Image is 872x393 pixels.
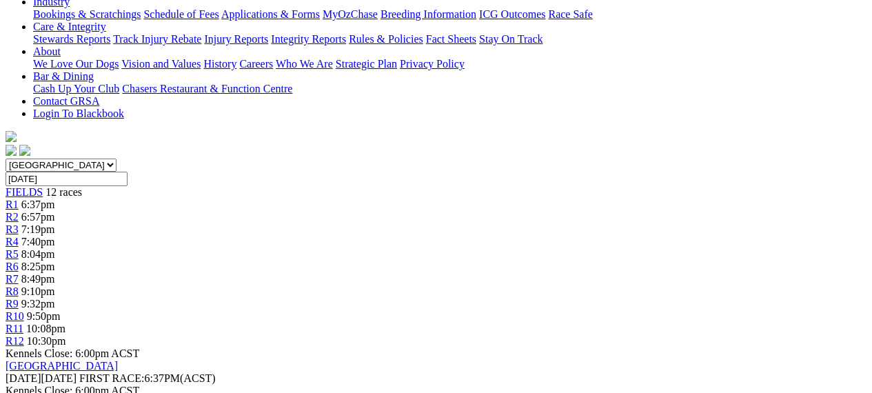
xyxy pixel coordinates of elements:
a: Bookings & Scratchings [33,8,141,20]
span: 9:10pm [21,285,55,297]
a: Contact GRSA [33,95,99,107]
a: R6 [6,261,19,272]
a: About [33,46,61,57]
a: R4 [6,236,19,248]
span: 9:32pm [21,298,55,310]
span: 8:49pm [21,273,55,285]
a: Bar & Dining [33,70,94,82]
a: Careers [239,58,273,70]
a: Integrity Reports [271,33,346,45]
a: We Love Our Dogs [33,58,119,70]
a: Chasers Restaurant & Function Centre [122,83,292,94]
a: R7 [6,273,19,285]
a: Who We Are [276,58,333,70]
a: MyOzChase [323,8,378,20]
a: Vision and Values [121,58,201,70]
a: ICG Outcomes [479,8,545,20]
a: R8 [6,285,19,297]
a: FIELDS [6,186,43,198]
img: logo-grsa-white.png [6,131,17,142]
div: Industry [33,8,866,21]
a: Injury Reports [204,33,268,45]
span: 10:30pm [27,335,66,347]
a: Breeding Information [381,8,476,20]
span: 6:57pm [21,211,55,223]
a: History [203,58,236,70]
span: 10:08pm [26,323,65,334]
img: twitter.svg [19,145,30,156]
a: R3 [6,223,19,235]
a: Schedule of Fees [143,8,219,20]
a: Fact Sheets [426,33,476,45]
a: R5 [6,248,19,260]
img: facebook.svg [6,145,17,156]
a: Login To Blackbook [33,108,124,119]
a: R1 [6,199,19,210]
a: [GEOGRAPHIC_DATA] [6,360,118,372]
input: Select date [6,172,128,186]
span: FIRST RACE: [79,372,144,384]
span: 8:25pm [21,261,55,272]
span: 6:37pm [21,199,55,210]
a: Cash Up Your Club [33,83,119,94]
span: 9:50pm [27,310,61,322]
a: Strategic Plan [336,58,397,70]
span: [DATE] [6,372,77,384]
a: Rules & Policies [349,33,423,45]
a: Care & Integrity [33,21,106,32]
span: 7:19pm [21,223,55,235]
span: 7:40pm [21,236,55,248]
a: Stay On Track [479,33,543,45]
span: Kennels Close: 6:00pm ACST [6,347,139,359]
a: Track Injury Rebate [113,33,201,45]
span: 6:37PM(ACST) [79,372,216,384]
a: R10 [6,310,24,322]
span: 12 races [45,186,82,198]
a: Applications & Forms [221,8,320,20]
a: R2 [6,211,19,223]
a: Stewards Reports [33,33,110,45]
a: R12 [6,335,24,347]
span: 8:04pm [21,248,55,260]
a: Race Safe [548,8,592,20]
div: Care & Integrity [33,33,866,46]
span: [DATE] [6,372,41,384]
div: About [33,58,866,70]
div: Bar & Dining [33,83,866,95]
a: R11 [6,323,23,334]
a: Privacy Policy [400,58,465,70]
a: R9 [6,298,19,310]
